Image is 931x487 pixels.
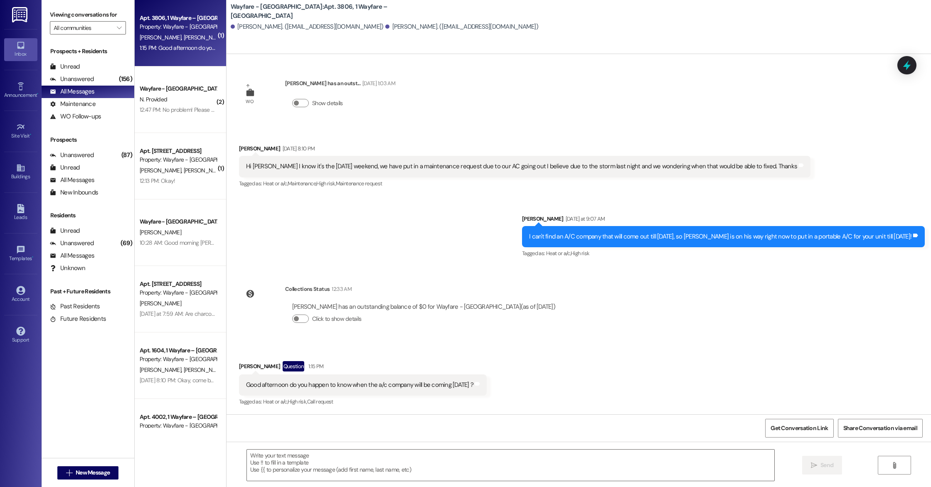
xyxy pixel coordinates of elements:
div: Wayfare - [GEOGRAPHIC_DATA] [140,217,217,226]
div: Hi [PERSON_NAME] I know it's the [DATE] weekend, we have put in a maintenance request due to our ... [246,162,797,171]
div: Future Residents [50,315,106,323]
div: Apt. [STREET_ADDRESS] [140,147,217,155]
button: Send [802,456,842,475]
div: Residents [42,211,134,220]
span: Maintenance , [288,180,316,187]
div: All Messages [50,87,94,96]
div: New Inbounds [50,188,98,197]
div: 12:33 AM [330,285,352,293]
div: 1:15 PM [306,362,323,371]
div: 10:28 AM: Good morning [PERSON_NAME] [140,239,242,246]
div: Unread [50,226,80,235]
div: 1:15 PM: Good afternoon do you happen to know when the a/c company will be coming [DATE] ? [140,44,369,52]
span: N. Provided [140,96,167,103]
span: Heat or a/c , [546,250,571,257]
i:  [891,462,897,469]
a: Support [4,324,37,347]
div: Unread [50,62,80,71]
a: Account [4,283,37,306]
label: Show details [312,99,343,108]
span: New Message [76,468,110,477]
div: Tagged as: [239,177,810,189]
span: High risk [571,250,589,257]
div: Apt. [STREET_ADDRESS] [140,280,217,288]
div: [PERSON_NAME]. ([EMAIL_ADDRESS][DOMAIN_NAME]) [231,22,384,31]
span: Heat or a/c , [263,180,288,187]
a: Templates • [4,243,37,265]
div: Good afternoon do you happen to know when the a/c company will be coming [DATE] ? [246,381,473,389]
div: Property: Wayfare - [GEOGRAPHIC_DATA] [140,288,217,297]
a: Leads [4,202,37,224]
button: New Message [57,466,119,480]
div: Maintenance [50,100,96,108]
div: Unknown [50,264,85,273]
div: Tagged as: [522,247,925,259]
span: [PERSON_NAME] [140,300,181,307]
div: Prospects + Residents [42,47,134,56]
div: Unanswered [50,151,94,160]
span: Share Conversation via email [843,424,917,433]
div: 12:13 PM: Okay! [140,177,175,184]
div: Property: Wayfare - [GEOGRAPHIC_DATA] [140,22,217,31]
div: Property: Wayfare - [GEOGRAPHIC_DATA] [140,355,217,364]
span: • [30,132,31,138]
i:  [66,470,72,476]
div: Prospects [42,135,134,144]
span: • [32,254,33,260]
div: Wayfare - [GEOGRAPHIC_DATA] [140,84,217,93]
div: Question [283,361,305,371]
span: Send [820,461,833,470]
span: [PERSON_NAME] [183,366,225,374]
span: High risk , [288,398,307,405]
div: Unanswered [50,239,94,248]
span: Maintenance request [336,180,382,187]
span: [PERSON_NAME] [183,34,225,41]
div: [PERSON_NAME] has an outstanding balance of $0 for Wayfare - [GEOGRAPHIC_DATA] (as of [DATE]) [292,303,555,311]
div: [PERSON_NAME] has an outst... [285,79,395,91]
div: Apt. 3806, 1 Wayfare – [GEOGRAPHIC_DATA] [140,14,217,22]
span: [PERSON_NAME] [183,167,225,174]
i:  [811,462,817,469]
div: [DATE] at 7:59 AM: Are charcoal grills allowed ? [140,310,251,317]
i:  [117,25,121,31]
div: [DATE] 8:10 PM: Okay, come by the office whenever! [140,376,264,384]
div: [DATE] 1:03 AM [360,79,395,88]
div: [PERSON_NAME] [239,144,810,156]
div: (69) [118,237,134,250]
img: ResiDesk Logo [12,7,29,22]
div: All Messages [50,176,94,184]
span: • [37,91,38,97]
div: I can't find an A/C company that will come out till [DATE], so [PERSON_NAME] is on his way right ... [529,232,911,241]
div: Property: Wayfare - [GEOGRAPHIC_DATA] [140,155,217,164]
span: [PERSON_NAME] [140,366,184,374]
div: [PERSON_NAME] [522,214,925,226]
div: WO [246,97,254,106]
span: High risk , [316,180,336,187]
div: (156) [117,73,134,86]
div: [DATE] 8:10 PM [281,144,315,153]
a: Site Visit • [4,120,37,143]
button: Get Conversation Link [765,419,833,438]
div: [PERSON_NAME] [239,361,487,374]
div: Apt. 1604, 1 Wayfare – [GEOGRAPHIC_DATA] [140,346,217,355]
span: [PERSON_NAME] [140,34,184,41]
div: Past Residents [50,302,100,311]
span: Heat or a/c , [263,398,288,405]
div: Unanswered [50,75,94,84]
div: 12:47 PM: No problem! Please do not hesitate to reach out if you have any questions! [140,106,342,113]
div: Past + Future Residents [42,287,134,296]
label: Viewing conversations for [50,8,126,21]
div: Collections Status [285,285,330,293]
span: [PERSON_NAME] [140,167,184,174]
a: Buildings [4,161,37,183]
div: [DATE] at 9:07 AM [564,214,605,223]
button: Share Conversation via email [838,419,923,438]
b: Wayfare - [GEOGRAPHIC_DATA]: Apt. 3806, 1 Wayfare – [GEOGRAPHIC_DATA] [231,2,397,20]
span: Call request [307,398,333,405]
div: Unread [50,163,80,172]
div: [PERSON_NAME]. ([EMAIL_ADDRESS][DOMAIN_NAME]) [385,22,538,31]
div: (87) [119,149,134,162]
span: [PERSON_NAME] [140,229,181,236]
span: Get Conversation Link [771,424,828,433]
input: All communities [54,21,113,34]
